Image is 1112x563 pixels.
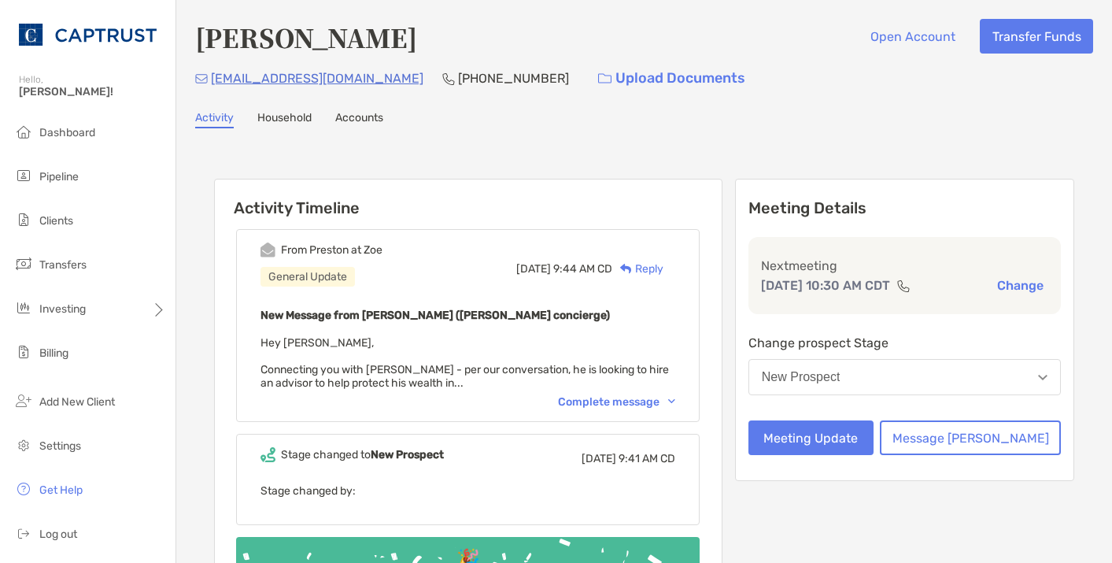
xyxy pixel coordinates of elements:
img: logout icon [14,524,33,543]
h6: Activity Timeline [215,180,722,217]
img: get-help icon [14,480,33,498]
p: Next meeting [761,256,1048,276]
button: Open Account [858,19,967,54]
button: Transfer Funds [980,19,1093,54]
span: Log out [39,528,77,541]
img: settings icon [14,435,33,454]
div: Stage changed to [281,448,444,461]
b: New Prospect [371,448,444,461]
span: Billing [39,346,68,360]
p: Change prospect Stage [748,333,1061,353]
a: Household [257,111,312,128]
img: Event icon [260,447,275,462]
img: billing icon [14,343,33,361]
div: Complete message [558,395,675,409]
img: button icon [598,73,611,84]
span: [DATE] [516,262,551,276]
p: [EMAIL_ADDRESS][DOMAIN_NAME] [211,69,423,88]
span: Dashboard [39,126,95,139]
span: Transfers [39,258,87,272]
p: [PHONE_NUMBER] [458,69,569,88]
span: 9:44 AM CD [553,262,612,276]
button: Meeting Update [748,420,874,455]
span: Hey [PERSON_NAME], Connecting you with [PERSON_NAME] - per our conversation, he is looking to hir... [260,336,669,390]
img: Reply icon [620,264,632,274]
a: Activity [195,111,234,128]
button: New Prospect [748,359,1061,395]
img: add_new_client icon [14,391,33,410]
span: [PERSON_NAME]! [19,85,166,98]
p: Stage changed by: [260,481,675,501]
img: CAPTRUST Logo [19,6,157,63]
span: Settings [39,439,81,453]
img: Open dropdown arrow [1038,375,1047,380]
button: Message [PERSON_NAME] [880,420,1061,455]
img: Phone Icon [442,72,455,85]
div: Reply [612,261,663,277]
a: Accounts [335,111,383,128]
p: [DATE] 10:30 AM CDT [761,276,890,295]
span: [DATE] [582,452,616,465]
span: Clients [39,214,73,228]
img: communication type [896,280,911,292]
img: Chevron icon [668,399,675,404]
img: Event icon [260,243,275,257]
img: clients icon [14,210,33,229]
span: Get Help [39,483,83,497]
img: dashboard icon [14,122,33,141]
img: Email Icon [195,74,208,83]
span: 9:41 AM CD [619,452,675,465]
img: investing icon [14,298,33,317]
span: Investing [39,302,86,316]
p: Meeting Details [748,198,1061,218]
span: Pipeline [39,170,79,183]
div: New Prospect [762,370,840,384]
b: New Message from [PERSON_NAME] ([PERSON_NAME] concierge) [260,309,610,322]
span: Add New Client [39,395,115,409]
img: transfers icon [14,254,33,273]
div: From Preston at Zoe [281,243,382,257]
h4: [PERSON_NAME] [195,19,417,55]
div: General Update [260,267,355,287]
button: Change [992,277,1048,294]
img: pipeline icon [14,166,33,185]
a: Upload Documents [588,61,755,95]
